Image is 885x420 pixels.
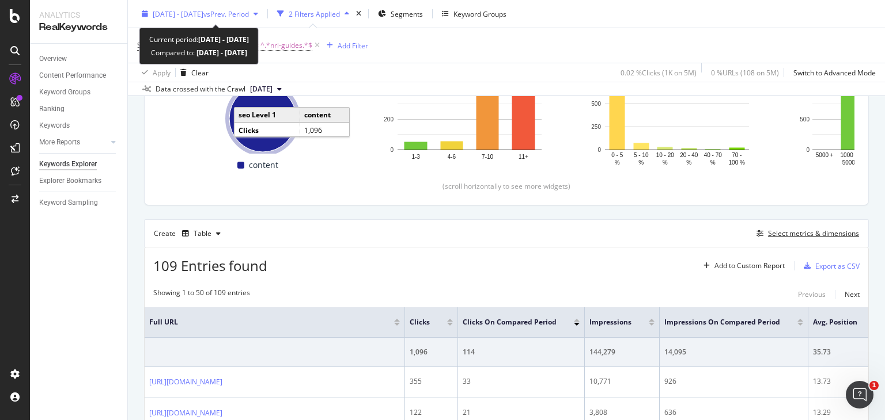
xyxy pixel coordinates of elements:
[704,152,723,158] text: 40 - 70
[664,317,780,327] span: Impressions On Compared Period
[156,84,245,94] div: Data crossed with the Crawl
[411,154,420,160] text: 1-3
[39,158,97,170] div: Keywords Explorer
[591,124,601,130] text: 250
[151,46,247,59] div: Compared to:
[656,152,675,158] text: 10 - 20
[39,53,119,65] a: Overview
[39,21,118,34] div: RealKeywords
[463,347,580,357] div: 114
[587,52,767,167] svg: A chart.
[806,147,810,153] text: 0
[710,159,716,166] text: %
[39,175,119,187] a: Explorer Bookmarks
[816,152,834,158] text: 5000 +
[815,261,860,271] div: Export as CSV
[153,256,267,275] span: 109 Entries found
[137,40,177,50] span: Search Type
[813,347,880,357] div: 35.73
[149,376,222,388] a: [URL][DOMAIN_NAME]
[448,154,456,160] text: 4-6
[203,9,249,18] span: vs Prev. Period
[39,158,119,170] a: Keywords Explorer
[846,381,873,408] iframe: Intercom live chat
[798,289,826,299] div: Previous
[664,407,803,418] div: 636
[39,86,90,98] div: Keyword Groups
[813,407,880,418] div: 13.29
[255,116,270,122] text: 100%
[177,224,225,243] button: Table
[354,8,364,20] div: times
[589,347,655,357] div: 144,279
[39,86,119,98] a: Keyword Groups
[789,63,876,82] button: Switch to Advanced Mode
[384,116,394,123] text: 200
[664,376,803,387] div: 926
[39,136,80,148] div: More Reports
[39,103,65,115] div: Ranking
[249,158,278,172] span: content
[663,159,668,166] text: %
[172,79,352,154] div: A chart.
[845,288,860,301] button: Next
[800,116,810,123] text: 500
[463,407,580,418] div: 21
[793,67,876,77] div: Switch to Advanced Mode
[768,228,859,238] div: Select metrics & dimensions
[686,159,691,166] text: %
[39,70,119,82] a: Content Performance
[373,5,428,23] button: Segments
[195,48,247,58] b: [DATE] - [DATE]
[664,347,803,357] div: 14,095
[519,154,528,160] text: 11+
[245,82,286,96] button: [DATE]
[680,152,698,158] text: 20 - 40
[453,9,506,18] div: Keyword Groups
[842,159,856,166] text: 5000
[380,52,559,167] div: A chart.
[137,63,171,82] button: Apply
[410,407,453,418] div: 122
[39,197,98,209] div: Keyword Sampling
[137,5,263,23] button: [DATE] - [DATE]vsPrev. Period
[39,70,106,82] div: Content Performance
[729,159,745,166] text: 100 %
[158,181,854,191] div: (scroll horizontally to see more widgets)
[711,67,779,77] div: 0 % URLs ( 108 on 5M )
[597,147,601,153] text: 0
[714,262,785,269] div: Add to Custom Report
[638,159,644,166] text: %
[799,257,860,275] button: Export as CSV
[191,67,209,77] div: Clear
[732,152,742,158] text: 70 -
[798,288,826,301] button: Previous
[176,63,209,82] button: Clear
[39,120,70,132] div: Keywords
[463,317,557,327] span: Clicks On Compared Period
[391,9,423,18] span: Segments
[589,376,655,387] div: 10,771
[589,407,655,418] div: 3,808
[589,317,631,327] span: Impressions
[752,227,859,240] button: Select metrics & dimensions
[410,317,430,327] span: Clicks
[250,84,273,94] span: 2025 Aug. 4th
[39,175,101,187] div: Explorer Bookmarks
[39,136,108,148] a: More Reports
[149,33,249,46] div: Current period:
[273,5,354,23] button: 2 Filters Applied
[615,159,620,166] text: %
[482,154,493,160] text: 7-10
[39,9,118,21] div: Analytics
[611,152,623,158] text: 0 - 5
[39,197,119,209] a: Keyword Sampling
[289,9,340,18] div: 2 Filters Applied
[39,103,119,115] a: Ranking
[153,67,171,77] div: Apply
[813,376,880,387] div: 13.73
[194,230,211,237] div: Table
[410,376,453,387] div: 355
[463,376,580,387] div: 33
